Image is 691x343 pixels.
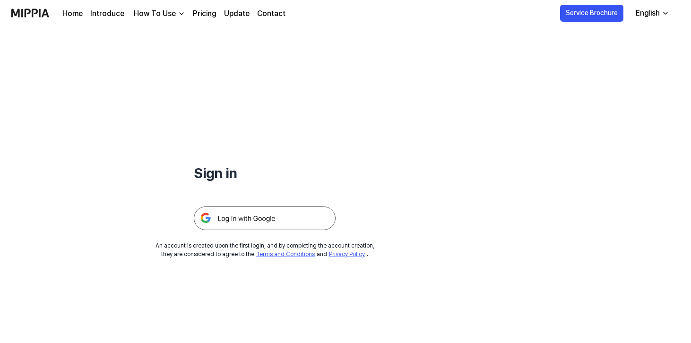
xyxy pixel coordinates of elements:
[132,8,185,19] button: How To Use
[155,241,374,258] div: An account is created upon the first login, and by completing the account creation, they are cons...
[257,8,285,19] a: Contact
[560,5,623,22] button: Service Brochure
[194,206,336,230] img: 구글 로그인 버튼
[628,4,675,23] button: English
[62,8,83,19] a: Home
[193,8,216,19] a: Pricing
[90,8,124,19] a: Introduce
[178,10,185,17] img: down
[634,8,662,19] div: English
[224,8,250,19] a: Update
[194,163,336,184] h1: Sign in
[329,251,365,257] a: Privacy Policy
[132,8,178,19] div: How To Use
[256,251,315,257] a: Terms and Conditions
